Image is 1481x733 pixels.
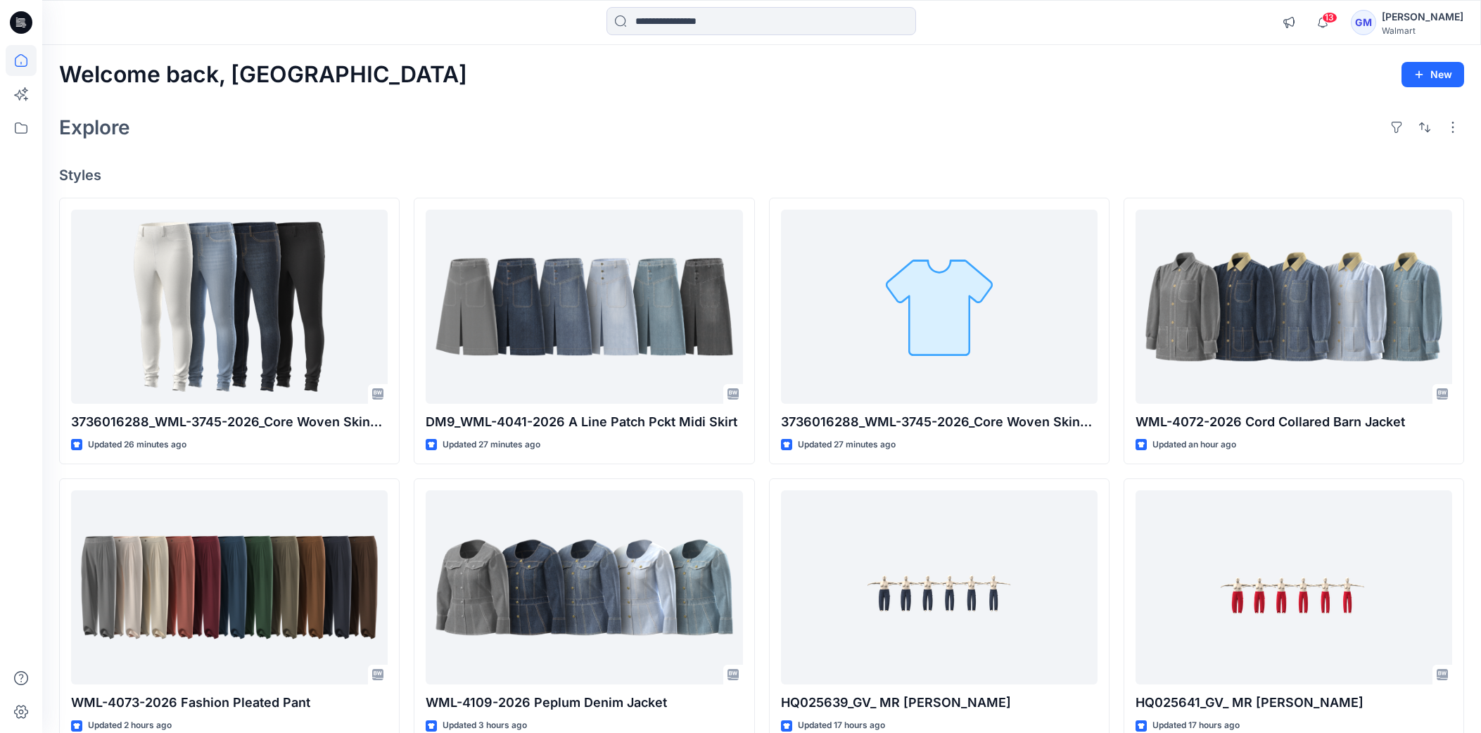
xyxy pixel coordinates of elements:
[59,167,1464,184] h4: Styles
[781,490,1098,685] a: HQ025639_GV_ MR Barrel Leg Jean
[71,693,388,713] p: WML-4073-2026 Fashion Pleated Pant
[88,718,172,733] p: Updated 2 hours ago
[798,718,885,733] p: Updated 17 hours ago
[781,693,1098,713] p: HQ025639_GV_ MR [PERSON_NAME]
[1382,25,1463,36] div: Walmart
[1382,8,1463,25] div: [PERSON_NAME]
[71,210,388,404] a: 3736016288_WML-3745-2026_Core Woven Skinny Jegging-Inseam 28.5
[1136,412,1452,432] p: WML-4072-2026 Cord Collared Barn Jacket
[1152,718,1240,733] p: Updated 17 hours ago
[781,210,1098,404] a: 3736016288_WML-3745-2026_Core Woven Skinny Jegging-Inseam 28.5
[71,490,388,685] a: WML-4073-2026 Fashion Pleated Pant
[59,62,467,88] h2: Welcome back, [GEOGRAPHIC_DATA]
[88,438,186,452] p: Updated 26 minutes ago
[59,116,130,139] h2: Explore
[1136,693,1452,713] p: HQ025641_GV_ MR [PERSON_NAME]
[426,210,742,404] a: DM9_WML-4041-2026 A Line Patch Pckt Midi Skirt
[781,412,1098,432] p: 3736016288_WML-3745-2026_Core Woven Skinny Jegging-Inseam 28.5
[426,490,742,685] a: WML-4109-2026 Peplum Denim Jacket
[1136,490,1452,685] a: HQ025641_GV_ MR Barrel Leg Jean
[426,412,742,432] p: DM9_WML-4041-2026 A Line Patch Pckt Midi Skirt
[426,693,742,713] p: WML-4109-2026 Peplum Denim Jacket
[1351,10,1376,35] div: GM
[798,438,896,452] p: Updated 27 minutes ago
[1322,12,1337,23] span: 13
[1401,62,1464,87] button: New
[71,412,388,432] p: 3736016288_WML-3745-2026_Core Woven Skinny Jegging-Inseam 28.5
[1152,438,1236,452] p: Updated an hour ago
[443,438,540,452] p: Updated 27 minutes ago
[1136,210,1452,404] a: WML-4072-2026 Cord Collared Barn Jacket
[443,718,527,733] p: Updated 3 hours ago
